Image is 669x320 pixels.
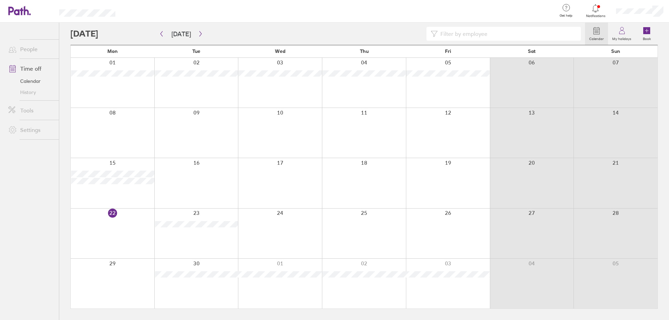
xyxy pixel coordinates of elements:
a: Calendar [585,23,608,45]
a: Time off [3,62,59,76]
button: [DATE] [166,28,197,40]
a: Notifications [584,3,607,18]
a: Tools [3,103,59,117]
a: My holidays [608,23,636,45]
span: Sat [528,48,536,54]
span: Fri [445,48,451,54]
label: Calendar [585,35,608,41]
span: Sun [611,48,620,54]
a: History [3,87,59,98]
label: Book [639,35,655,41]
span: Notifications [584,14,607,18]
span: Thu [360,48,369,54]
span: Tue [192,48,200,54]
a: People [3,42,59,56]
label: My holidays [608,35,636,41]
input: Filter by employee [438,27,577,40]
a: Book [636,23,658,45]
a: Calendar [3,76,59,87]
a: Settings [3,123,59,137]
span: Get help [555,14,577,18]
span: Mon [107,48,118,54]
span: Wed [275,48,285,54]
